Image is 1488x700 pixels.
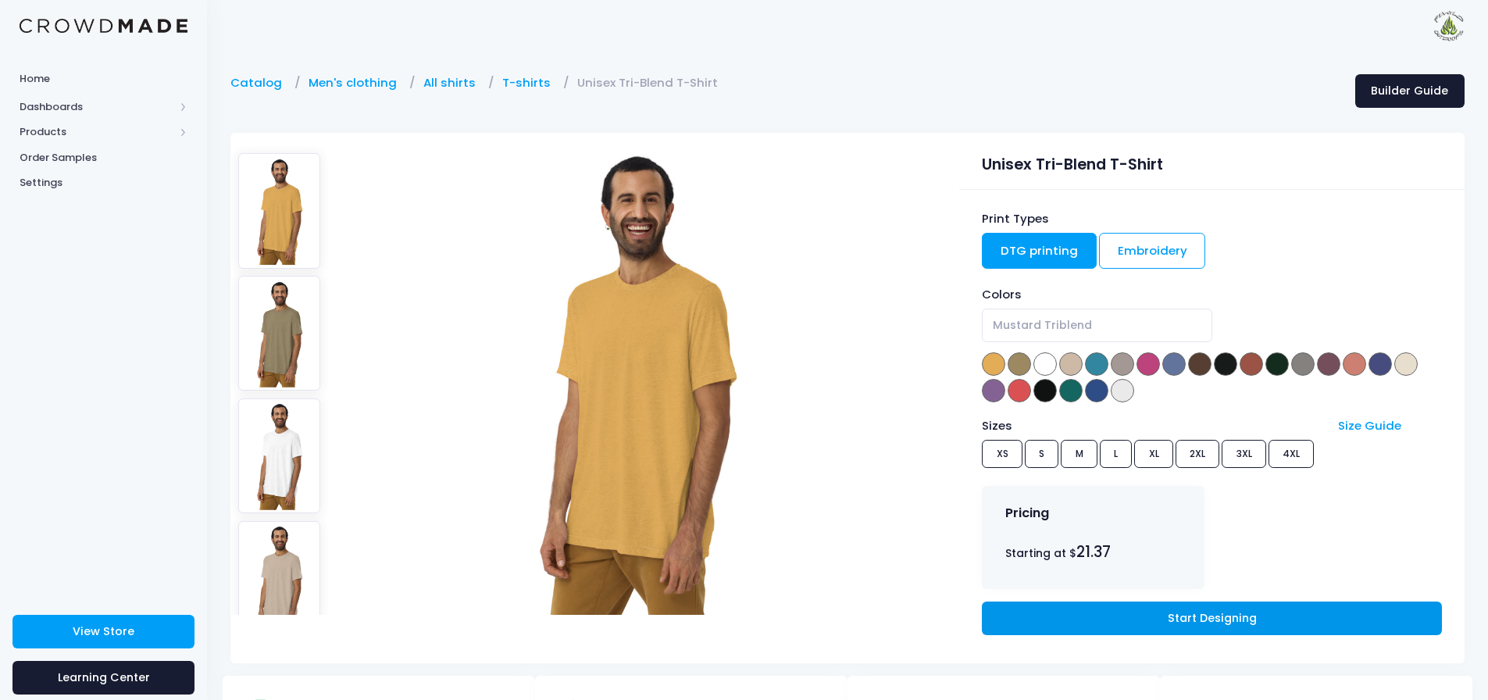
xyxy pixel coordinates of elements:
h4: Pricing [1005,505,1049,521]
div: Starting at $ [1005,541,1182,563]
div: Sizes [975,417,1331,434]
span: Settings [20,175,187,191]
a: Catalog [230,74,290,91]
a: Size Guide [1338,417,1401,434]
span: 21.37 [1076,541,1111,562]
a: T-shirts [502,74,558,91]
a: Learning Center [12,661,194,695]
a: View Store [12,615,194,648]
a: Unisex Tri-Blend T-Shirt [577,74,726,91]
img: Logo [20,19,187,34]
span: View Store [73,623,134,639]
a: All shirts [423,74,484,91]
a: Embroidery [1099,233,1206,269]
img: User [1433,10,1465,41]
span: Mustard Triblend [982,309,1211,342]
div: Unisex Tri-Blend T-Shirt [982,146,1441,177]
span: Dashboards [20,99,174,115]
span: Mustard Triblend [993,317,1092,334]
span: Products [20,124,174,140]
a: Men's clothing [309,74,405,91]
span: Order Samples [20,150,187,166]
span: Home [20,71,187,87]
a: DTG printing [982,233,1097,269]
span: Learning Center [58,670,150,685]
div: Print Types [982,210,1441,227]
a: Builder Guide [1355,74,1465,108]
div: Colors [982,286,1441,303]
a: Start Designing [982,602,1441,635]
